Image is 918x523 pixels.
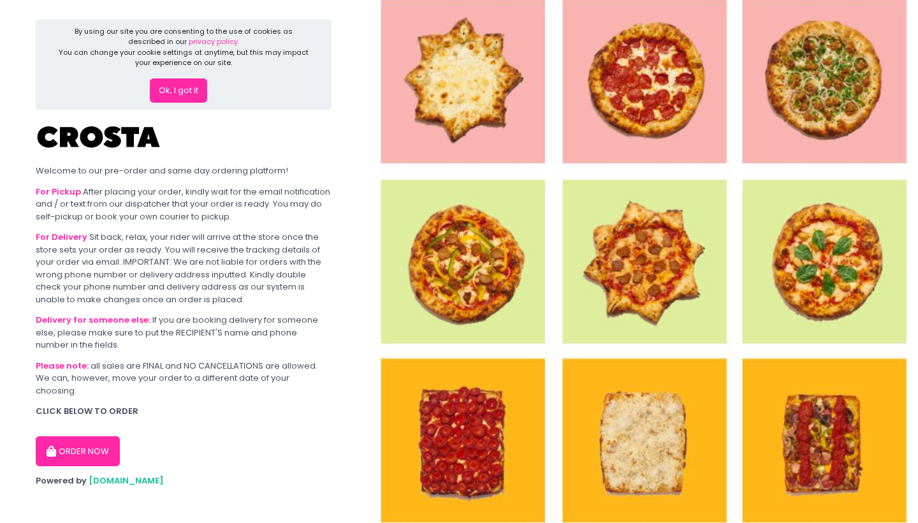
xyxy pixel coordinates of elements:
a: privacy policy. [189,36,239,47]
div: all sales are FINAL and NO CANCELLATIONS are allowed. We can, however, move your order to a diffe... [36,360,331,397]
div: Sit back, relax, your rider will arrive at the store once the store sets your order as ready. You... [36,231,331,306]
div: Welcome to our pre-order and same day ordering platform! [36,165,331,177]
div: CLICK BELOW TO ORDER [36,405,331,418]
b: Please note: [36,360,89,372]
b: For Delivery [36,231,87,243]
b: For Pickup [36,186,81,198]
img: Crosta Pizzeria [36,118,163,156]
button: ORDER NOW [36,436,120,467]
button: Ok, I got it [150,78,207,103]
div: Powered by [36,475,331,487]
div: After placing your order, kindly wait for the email notification and / or text from our dispatche... [36,186,331,223]
div: If you are booking delivery for someone else, please make sure to put the RECIPIENT'S name and ph... [36,314,331,351]
b: Delivery for someone else: [36,314,150,326]
a: [DOMAIN_NAME] [89,475,164,487]
div: By using our site you are consenting to the use of cookies as described in our You can change you... [57,26,310,68]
